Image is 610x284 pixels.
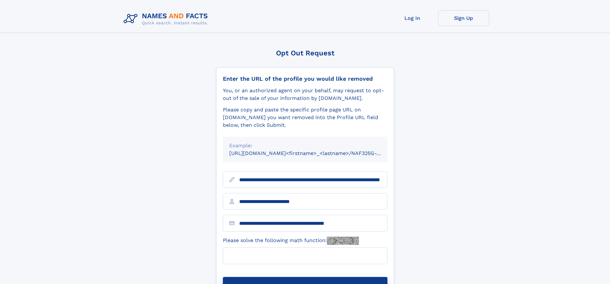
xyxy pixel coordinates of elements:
a: Log In [387,10,438,26]
div: Opt Out Request [216,49,394,57]
a: Sign Up [438,10,489,26]
div: Example: [229,142,381,150]
small: [URL][DOMAIN_NAME]<firstname>_<lastname>/NAF325G-xxxxxxxx [229,150,400,156]
div: Please copy and paste the specific profile page URL on [DOMAIN_NAME] you want removed into the Pr... [223,106,387,129]
label: Please solve the following math function: [223,237,359,245]
img: Logo Names and Facts [121,10,213,28]
div: You, or an authorized agent on your behalf, may request to opt-out of the sale of your informatio... [223,87,387,102]
div: Enter the URL of the profile you would like removed [223,75,387,82]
